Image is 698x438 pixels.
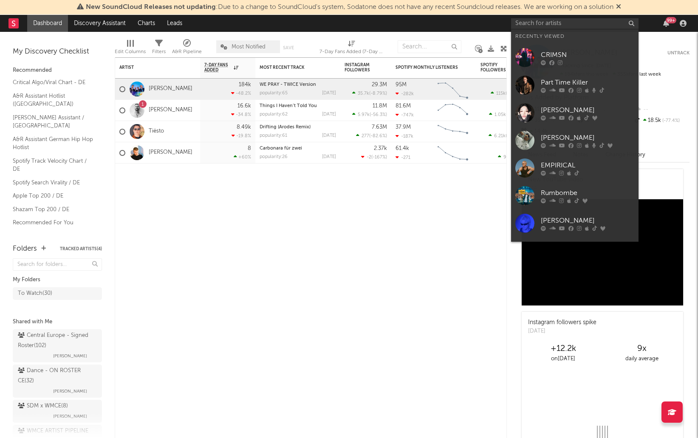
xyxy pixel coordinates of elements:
a: CRIMSN [511,44,639,71]
div: -187k [396,133,413,139]
span: 5.97k [358,113,370,117]
div: [DATE] [322,112,336,117]
div: Part Time Killer [541,77,634,88]
div: popularity: 26 [260,155,288,159]
div: Rumbombe [541,188,634,198]
div: ( ) [489,133,523,138]
a: Shazam Top 200 / DE [13,205,93,214]
div: Artist [119,65,183,70]
div: Spotify Followers [480,62,510,73]
a: Apple Top 200 / DE [13,191,93,201]
a: SDM x WMCE(8)[PERSON_NAME] [13,400,102,423]
div: -747k [396,112,414,118]
div: -282k [396,91,414,96]
div: Drifting (Arodes Remix) [260,125,336,130]
span: Dismiss [616,4,621,11]
a: To Watch(30) [13,287,102,300]
div: -48.2 % [231,90,251,96]
div: Carbonara für zwei [260,146,336,151]
a: Critical Algo/Viral Chart - DE [13,78,93,87]
div: Edit Columns [115,36,146,61]
span: -56.3 % [371,113,386,117]
div: CRIMSN [541,50,634,60]
span: New SoundCloud Releases not updating [86,4,216,11]
a: Spotify Track Velocity Chart / DE [13,156,93,174]
input: Search... [398,40,461,53]
div: -- [633,104,690,115]
a: [PERSON_NAME] [511,209,639,237]
input: Search for artists [511,18,639,29]
a: WE PRAY - TWICE Version [260,82,316,87]
div: Shared with Me [13,317,102,327]
a: Dance - ON ROSTER CE(32)[PERSON_NAME] [13,365,102,398]
a: Rumbombe [511,182,639,209]
div: SDM x WMCE ( 8 ) [18,401,68,411]
span: -82.6 % [370,134,386,138]
span: -8.79 % [370,91,386,96]
div: +60 % [234,154,251,160]
div: A&R Pipeline [172,47,202,57]
div: 184k [239,82,251,88]
div: 7-Day Fans Added (7-Day Fans Added) [319,36,383,61]
div: ( ) [498,154,523,160]
span: [PERSON_NAME] [53,411,87,421]
span: [PERSON_NAME] [53,351,87,361]
div: -19.8 % [232,133,251,138]
a: [PERSON_NAME] [149,149,192,156]
a: [PERSON_NAME] [149,85,192,93]
div: 7.63M [372,124,387,130]
span: 9 [503,155,506,160]
div: ( ) [352,112,387,117]
a: [PERSON_NAME] Assistant / [GEOGRAPHIC_DATA] [13,113,93,130]
a: EBEN [511,237,639,265]
div: 2.37k [374,146,387,151]
span: 7-Day Fans Added [204,62,232,73]
div: popularity: 62 [260,112,288,117]
a: Carbonara für zwei [260,146,302,151]
div: daily average [602,354,681,364]
svg: Chart title [434,79,472,100]
div: popularity: 61 [260,133,287,138]
div: ( ) [356,133,387,138]
span: -167 % [373,155,386,160]
div: Recommended [13,65,102,76]
div: 29.3M [372,82,387,88]
button: Untrack [667,49,690,57]
div: popularity: 65 [260,91,288,96]
div: [DATE] [322,155,336,159]
div: +12.2k [524,344,602,354]
span: 6.21k [494,134,506,138]
span: 277 [362,134,369,138]
a: Dashboard [27,15,68,32]
div: WE PRAY - TWICE Version [260,82,336,87]
a: Tiësto [149,128,164,135]
a: Charts [132,15,161,32]
svg: Chart title [434,142,472,164]
span: 115k [496,91,506,96]
button: 99+ [663,20,669,27]
a: Drifting (Arodes Remix) [260,125,311,130]
div: Things I Haven’t Told You [260,104,336,108]
a: [PERSON_NAME] [511,99,639,127]
div: Dance - ON ROSTER CE ( 32 ) [18,366,95,386]
a: Discovery Assistant [68,15,132,32]
div: Central Europe - Signed Roster ( 102 ) [18,331,95,351]
div: [DATE] [528,327,596,336]
div: [DATE] [322,133,336,138]
span: : Due to a change to SoundCloud's system, Sodatone does not have any recent Soundcloud releases. ... [86,4,613,11]
div: on [DATE] [524,354,602,364]
div: My Folders [13,275,102,285]
div: -271 [396,155,410,160]
div: ( ) [491,90,523,96]
a: Things I Haven’t Told You [260,104,317,108]
div: [PERSON_NAME] [541,105,634,115]
div: Filters [152,47,166,57]
div: 81.6M [396,103,411,109]
span: -77.4 % [661,119,680,123]
div: Instagram followers spike [528,318,596,327]
div: Recently Viewed [515,31,634,42]
a: EMPIRICAL [511,154,639,182]
a: Recommended For You [13,218,93,227]
a: [PERSON_NAME] [149,107,192,114]
div: 8.49k [237,124,251,130]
